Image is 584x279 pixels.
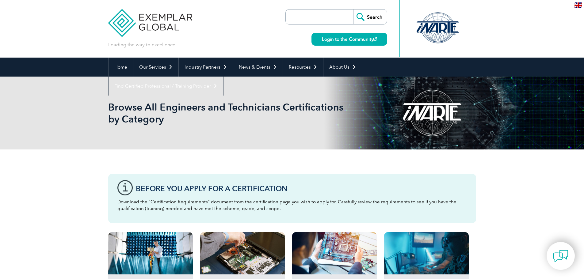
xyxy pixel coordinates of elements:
[574,2,582,8] img: en
[133,58,178,77] a: Our Services
[136,185,467,192] h3: Before You Apply For a Certification
[109,58,133,77] a: Home
[373,37,377,41] img: open_square.png
[311,33,387,46] a: Login to the Community
[553,248,568,264] img: contact-chat.png
[283,58,323,77] a: Resources
[109,77,223,96] a: Find Certified Professional / Training Provider
[117,198,467,212] p: Download the “Certification Requirements” document from the certification page you wish to apply ...
[233,58,283,77] a: News & Events
[108,101,344,125] h1: Browse All Engineers and Technicians Certifications by Category
[353,9,387,24] input: Search
[323,58,362,77] a: About Us
[179,58,233,77] a: Industry Partners
[108,41,175,48] p: Leading the way to excellence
